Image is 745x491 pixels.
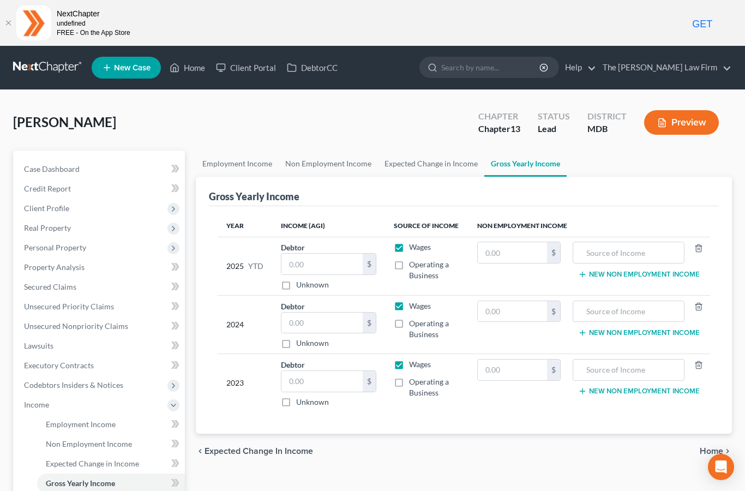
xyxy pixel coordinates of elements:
label: Debtor [281,359,305,370]
input: 0.00 [478,360,547,380]
span: Real Property [24,223,71,232]
button: New Non Employment Income [578,270,700,279]
a: Secured Claims [15,277,185,297]
a: GET [665,17,740,32]
span: GET [692,19,712,29]
span: Unsecured Nonpriority Claims [24,321,128,331]
div: 2025 [226,242,263,290]
th: Income (AGI) [272,215,386,237]
input: Source of Income [579,360,678,380]
span: Wages [409,360,431,369]
span: Property Analysis [24,262,85,272]
span: Wages [409,242,431,252]
a: Employment Income [196,151,279,177]
i: chevron_left [196,447,205,456]
div: MDB [587,123,627,135]
span: 13 [510,123,520,134]
a: Property Analysis [15,258,185,277]
label: Unknown [296,397,329,408]
th: Source of Income [385,215,468,237]
span: Expected Change in Income [46,459,139,468]
span: Operating a Business [409,377,449,397]
div: NextChapter [57,8,130,19]
a: Non Employment Income [279,151,378,177]
div: District [587,110,627,123]
span: Income [24,400,49,409]
label: Unknown [296,338,329,349]
span: Operating a Business [409,260,449,280]
div: $ [363,313,376,333]
span: New Case [114,64,151,72]
a: The [PERSON_NAME] Law Firm [597,58,731,77]
a: Executory Contracts [15,356,185,375]
span: Credit Report [24,184,71,193]
div: $ [547,242,560,263]
span: [PERSON_NAME] [13,114,116,130]
label: Debtor [281,301,305,312]
a: Lawsuits [15,336,185,356]
i: chevron_right [723,447,732,456]
a: Expected Change in Income [378,151,484,177]
a: Expected Change in Income [37,454,185,474]
span: Non Employment Income [46,439,132,448]
input: 0.00 [478,301,547,322]
div: undefined [57,19,130,28]
div: Status [538,110,570,123]
span: Gross Yearly Income [46,478,115,488]
span: Home [700,447,723,456]
span: Lawsuits [24,341,53,350]
span: Personal Property [24,243,86,252]
span: Operating a Business [409,319,449,339]
div: Lead [538,123,570,135]
span: Employment Income [46,420,116,429]
a: Unsecured Nonpriority Claims [15,316,185,336]
div: $ [363,254,376,274]
a: Gross Yearly Income [484,151,567,177]
button: chevron_left Expected Change in Income [196,447,313,456]
button: Home chevron_right [700,447,732,456]
input: 0.00 [281,254,363,274]
a: Case Dashboard [15,159,185,179]
input: 0.00 [281,371,363,392]
div: Chapter [478,123,520,135]
div: $ [547,301,560,322]
a: Client Portal [211,58,281,77]
span: Unsecured Priority Claims [24,302,114,311]
a: Unsecured Priority Claims [15,297,185,316]
a: Employment Income [37,415,185,434]
a: Help [560,58,596,77]
span: YTD [248,261,263,272]
div: Gross Yearly Income [209,190,299,203]
span: Executory Contracts [24,361,94,370]
input: 0.00 [281,313,363,333]
button: Preview [644,110,719,135]
th: Non Employment Income [468,215,710,237]
a: Home [164,58,211,77]
div: $ [547,360,560,380]
a: Non Employment Income [37,434,185,454]
button: New Non Employment Income [578,387,700,396]
div: 2024 [226,301,263,349]
a: Credit Report [15,179,185,199]
div: Chapter [478,110,520,123]
label: Unknown [296,279,329,290]
input: Source of Income [579,242,678,263]
span: Client Profile [24,203,69,213]
span: Expected Change in Income [205,447,313,456]
a: DebtorCC [281,58,343,77]
input: Search by name... [441,57,541,77]
button: New Non Employment Income [578,328,700,337]
div: FREE - On the App Store [57,28,130,38]
span: Secured Claims [24,282,76,291]
span: Case Dashboard [24,164,80,173]
th: Year [218,215,272,237]
input: 0.00 [478,242,547,263]
div: 2023 [226,359,263,408]
span: Wages [409,301,431,310]
div: Open Intercom Messenger [708,454,734,480]
div: $ [363,371,376,392]
span: Codebtors Insiders & Notices [24,380,123,390]
input: Source of Income [579,301,678,322]
label: Debtor [281,242,305,253]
